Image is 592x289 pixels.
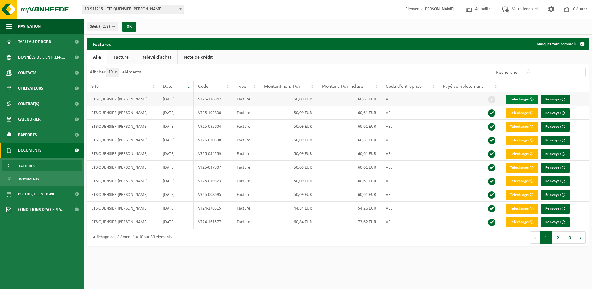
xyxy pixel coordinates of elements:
[506,163,538,173] a: Télécharger
[2,173,82,185] a: Documents
[178,50,219,64] a: Note de crédit
[18,34,51,50] span: Tableau de bord
[506,108,538,118] a: Télécharger
[541,163,570,173] button: Renvoyer
[259,174,317,188] td: 50,09 EUR
[541,176,570,186] button: Renvoyer
[541,190,570,200] button: Renvoyer
[506,204,538,214] a: Télécharger
[506,95,538,104] a: Télécharger
[87,92,158,106] td: ETS QUENSIER [PERSON_NAME]
[18,65,37,81] span: Contacts
[18,202,65,217] span: Conditions d'accepta...
[259,147,317,161] td: 50,09 EUR
[506,217,538,227] a: Télécharger
[158,147,194,161] td: [DATE]
[194,120,232,133] td: VF25-085604
[381,92,438,106] td: VEL
[158,188,194,202] td: [DATE]
[232,133,259,147] td: Facture
[381,202,438,215] td: VEL
[317,106,381,120] td: 60,61 EUR
[87,161,158,174] td: ETS QUENSIER [PERSON_NAME]
[18,50,65,65] span: Données de l'entrepr...
[194,106,232,120] td: VF25-102830
[496,70,520,75] label: Rechercher:
[443,84,483,89] span: Payé complètement
[90,22,110,31] span: Site(s)
[194,202,232,215] td: VF24-178515
[386,84,422,89] span: Code d'entreprise
[232,188,259,202] td: Facture
[198,84,208,89] span: Code
[18,143,41,158] span: Documents
[87,22,118,31] button: Site(s)(2/2)
[107,50,135,64] a: Facture
[424,7,455,11] strong: [PERSON_NAME]
[158,202,194,215] td: [DATE]
[194,147,232,161] td: VF25-054259
[90,232,172,243] div: Affichage de l'élément 1 à 10 sur 30 éléments
[317,120,381,133] td: 60,61 EUR
[158,161,194,174] td: [DATE]
[87,120,158,133] td: ETS QUENSIER [PERSON_NAME]
[259,133,317,147] td: 50,09 EUR
[90,70,141,75] label: Afficher éléments
[87,174,158,188] td: ETS QUENSIER [PERSON_NAME]
[237,84,246,89] span: Type
[18,96,39,112] span: Contrat(s)
[317,133,381,147] td: 60,61 EUR
[106,68,119,77] span: 10
[552,231,564,244] button: 2
[194,161,232,174] td: VF25-037507
[532,38,588,50] button: Marquer tout comme lu
[135,50,177,64] a: Relevé d'achat
[381,120,438,133] td: VEL
[158,106,194,120] td: [DATE]
[541,217,570,227] button: Renvoyer
[317,215,381,229] td: 73,62 EUR
[506,190,538,200] a: Télécharger
[18,81,43,96] span: Utilisateurs
[158,174,194,188] td: [DATE]
[264,84,300,89] span: Montant hors TVA
[564,231,576,244] button: 3
[87,38,117,50] h2: Factures
[541,108,570,118] button: Renvoyer
[541,204,570,214] button: Renvoyer
[317,92,381,106] td: 60,61 EUR
[259,202,317,215] td: 44,84 EUR
[158,120,194,133] td: [DATE]
[541,149,570,159] button: Renvoyer
[122,22,136,32] button: OK
[194,215,232,229] td: VF24-161577
[158,215,194,229] td: [DATE]
[194,92,232,106] td: VF25-116847
[2,160,82,171] a: Factures
[18,112,41,127] span: Calendrier
[259,215,317,229] td: 60,84 EUR
[317,174,381,188] td: 60,61 EUR
[158,92,194,106] td: [DATE]
[576,231,586,244] button: Next
[506,149,538,159] a: Télécharger
[381,133,438,147] td: VEL
[541,95,570,104] button: Renvoyer
[158,133,194,147] td: [DATE]
[506,136,538,145] a: Télécharger
[232,147,259,161] td: Facture
[259,120,317,133] td: 50,09 EUR
[381,147,438,161] td: VEL
[87,202,158,215] td: ETS QUENSIER [PERSON_NAME]
[194,174,232,188] td: VF25-019323
[18,19,41,34] span: Navigation
[259,188,317,202] td: 50,09 EUR
[232,215,259,229] td: Facture
[381,188,438,202] td: VEL
[381,174,438,188] td: VEL
[102,24,110,29] count: (2/2)
[87,106,158,120] td: ETS QUENSIER [PERSON_NAME]
[18,186,55,202] span: Boutique en ligne
[82,5,184,14] span: 10-911215 - ETS QUENSIER JEAN-LUC E.M - RONGY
